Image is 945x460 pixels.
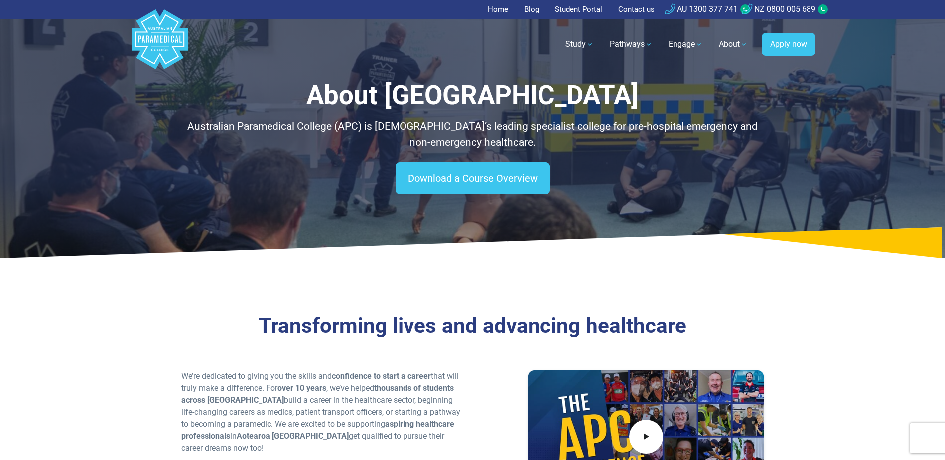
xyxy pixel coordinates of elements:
[237,431,349,441] strong: Aotearoa [GEOGRAPHIC_DATA]
[396,162,550,194] a: Download a Course Overview
[762,33,815,56] a: Apply now
[181,313,764,339] h3: Transforming lives and advancing healthcare
[181,119,764,150] p: Australian Paramedical College (APC) is [DEMOGRAPHIC_DATA]’s leading specialist college for pre-h...
[130,19,190,70] a: Australian Paramedical College
[604,30,659,58] a: Pathways
[332,371,431,381] strong: confidence to start a career
[663,30,709,58] a: Engage
[665,4,738,14] a: AU 1300 377 741
[181,80,764,111] h1: About [GEOGRAPHIC_DATA]
[742,4,815,14] a: NZ 0800 005 689
[181,370,467,454] p: We’re dedicated to giving you the skills and that will truly make a difference. For , we’ve helpe...
[277,383,326,393] strong: over 10 years
[713,30,754,58] a: About
[559,30,600,58] a: Study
